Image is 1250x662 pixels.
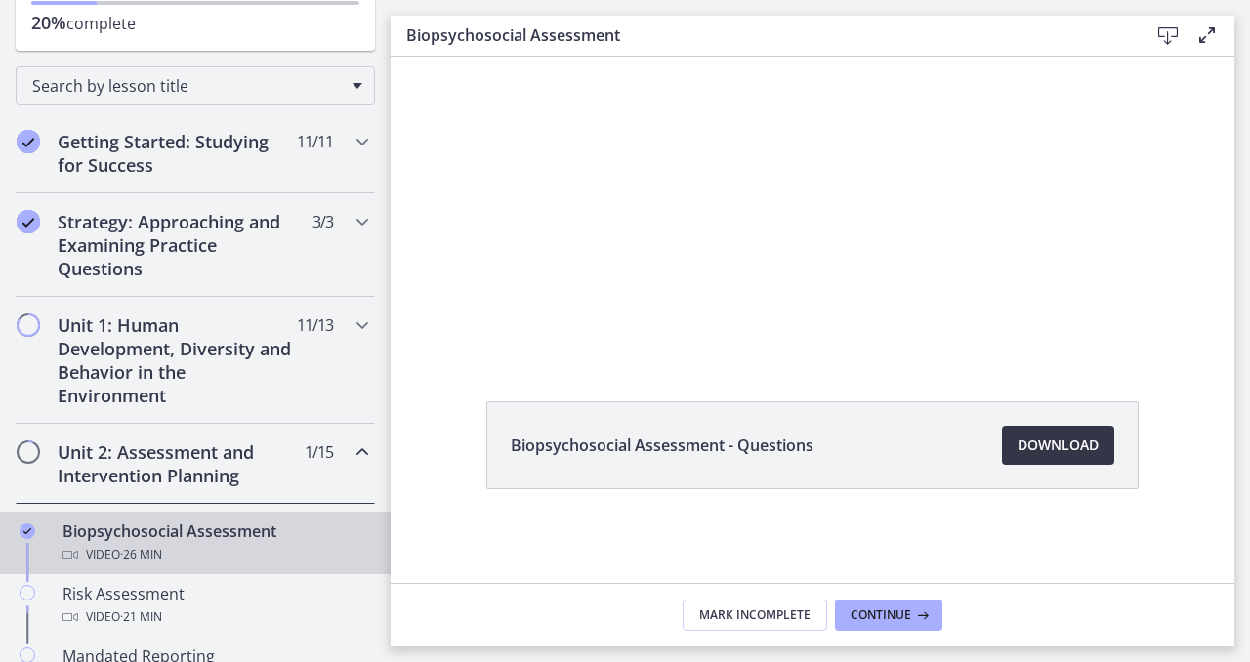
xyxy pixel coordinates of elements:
[297,130,333,153] span: 11 / 11
[406,23,1117,47] h3: Biopsychosocial Assessment
[20,523,35,539] i: Completed
[312,210,333,233] span: 3 / 3
[32,75,343,97] span: Search by lesson title
[851,607,911,623] span: Continue
[31,11,66,34] span: 20%
[1018,434,1099,457] span: Download
[62,519,367,566] div: Biopsychosocial Assessment
[683,600,827,631] button: Mark Incomplete
[511,434,813,457] span: Biopsychosocial Assessment - Questions
[62,543,367,566] div: Video
[58,210,296,280] h2: Strategy: Approaching and Examining Practice Questions
[31,11,359,35] p: complete
[120,605,162,629] span: · 21 min
[120,543,162,566] span: · 26 min
[1002,426,1114,465] a: Download
[17,210,40,233] i: Completed
[835,600,942,631] button: Continue
[297,313,333,337] span: 11 / 13
[17,130,40,153] i: Completed
[305,440,333,464] span: 1 / 15
[58,130,296,177] h2: Getting Started: Studying for Success
[62,605,367,629] div: Video
[58,313,296,407] h2: Unit 1: Human Development, Diversity and Behavior in the Environment
[699,607,811,623] span: Mark Incomplete
[62,582,367,629] div: Risk Assessment
[58,440,296,487] h2: Unit 2: Assessment and Intervention Planning
[16,66,375,105] div: Search by lesson title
